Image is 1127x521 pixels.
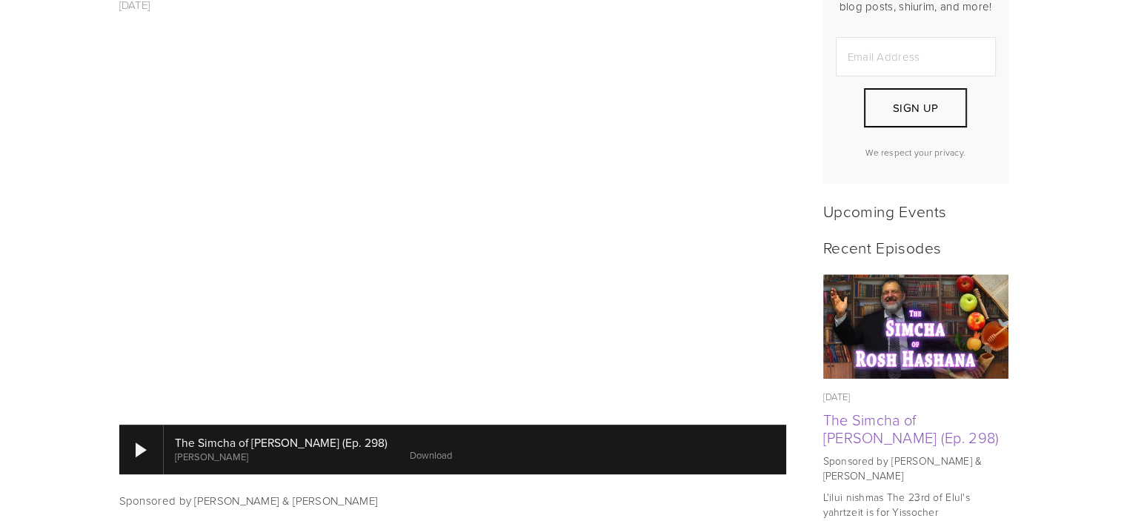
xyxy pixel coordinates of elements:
button: Sign Up [864,88,966,127]
p: Sponsored by [PERSON_NAME] & [PERSON_NAME] [119,492,786,510]
img: The Simcha of Rosh Hashana (Ep. 298) [822,274,1008,379]
h2: Upcoming Events [823,202,1008,220]
a: The Simcha of [PERSON_NAME] (Ep. 298) [823,409,1000,448]
p: We respect your privacy. [836,146,996,159]
a: Download [410,448,452,462]
span: Sign Up [893,100,938,116]
time: [DATE] [823,390,851,403]
input: Email Address [836,37,996,76]
p: Sponsored by [PERSON_NAME] & [PERSON_NAME] [823,454,1008,482]
iframe: YouTube video player [119,32,786,407]
h2: Recent Episodes [823,238,1008,256]
a: The Simcha of Rosh Hashana (Ep. 298) [823,274,1008,379]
